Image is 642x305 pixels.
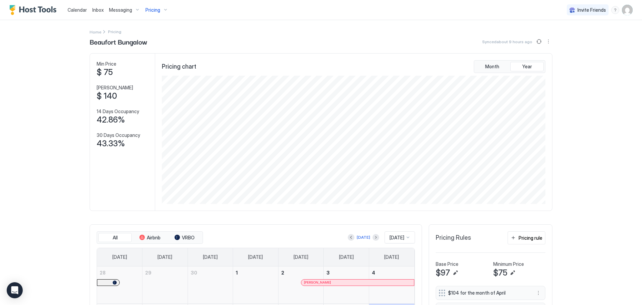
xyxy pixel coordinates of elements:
div: User profile [622,5,633,15]
a: Home [90,28,101,35]
span: $ 140 [97,91,117,101]
span: 3 [326,270,330,276]
button: Previous month [348,234,354,241]
td: October 1, 2025 [233,266,279,304]
a: Tuesday [196,248,224,266]
button: Edit [509,269,517,277]
div: menu [544,37,552,46]
span: 4 [372,270,375,276]
button: Airbnb [133,233,167,242]
span: Messaging [109,7,132,13]
button: Month [475,62,509,71]
div: menu [534,289,542,297]
div: [DATE] [357,234,370,240]
a: October 3, 2025 [324,266,369,279]
div: Breadcrumb [90,28,101,35]
span: 28 [100,270,106,276]
a: Thursday [287,248,315,266]
span: [DATE] [294,254,308,260]
span: All [113,235,118,241]
span: Breadcrumb [108,29,121,34]
a: October 1, 2025 [233,266,278,279]
button: Year [510,62,544,71]
span: [PERSON_NAME] [304,280,331,285]
a: Sunday [106,248,134,266]
span: 2 [281,270,284,276]
button: [DATE] [356,233,371,241]
span: Calendar [68,7,87,13]
a: Host Tools Logo [9,5,60,15]
span: Airbnb [147,235,160,241]
a: October 4, 2025 [369,266,414,279]
a: October 2, 2025 [279,266,324,279]
a: Friday [332,248,360,266]
div: tab-group [97,231,203,244]
span: Month [485,64,499,70]
span: Pricing chart [162,63,196,71]
button: Next month [372,234,379,241]
span: Pricing [145,7,160,13]
span: 42.86% [97,115,125,125]
button: Pricing rule [508,231,545,244]
button: More options [534,289,542,297]
span: [DATE] [248,254,263,260]
span: Synced about 9 hours ago [482,39,532,44]
td: September 28, 2025 [97,266,142,304]
td: September 30, 2025 [188,266,233,304]
span: [DATE] [157,254,172,260]
span: 30 Days Occupancy [97,132,140,138]
button: Sync prices [535,37,543,46]
a: September 30, 2025 [188,266,233,279]
span: Invite Friends [577,7,606,13]
span: $104 for the month of April [448,290,528,296]
span: 29 [145,270,151,276]
span: Pricing Rules [436,234,471,242]
span: Minimum Price [493,261,524,267]
span: [DATE] [339,254,354,260]
button: Edit [451,269,459,277]
a: Saturday [378,248,406,266]
span: 43.33% [97,139,125,149]
span: $97 [436,268,450,278]
td: October 2, 2025 [278,266,324,304]
div: [PERSON_NAME] [304,280,411,285]
span: $75 [493,268,507,278]
a: September 29, 2025 [142,266,188,279]
button: VRBO [168,233,201,242]
span: [DATE] [203,254,218,260]
div: menu [611,6,619,14]
span: Year [522,64,532,70]
span: [DATE] [390,235,404,241]
span: $ 75 [97,67,113,77]
div: $104 for the month of April menu [436,286,545,300]
td: October 4, 2025 [369,266,414,304]
span: 14 Days Occupancy [97,108,139,115]
span: [DATE] [112,254,127,260]
a: Monday [151,248,179,266]
td: October 3, 2025 [324,266,369,304]
a: Inbox [92,6,104,13]
a: Calendar [68,6,87,13]
span: Base Price [436,261,458,267]
div: Pricing rule [519,234,542,241]
button: All [98,233,132,242]
span: Inbox [92,7,104,13]
td: September 29, 2025 [142,266,188,304]
span: 30 [191,270,197,276]
span: [PERSON_NAME] [97,85,133,91]
span: Home [90,29,101,34]
div: tab-group [474,60,545,73]
span: Beaufort Bungalow [90,36,147,47]
div: Open Intercom Messenger [7,282,23,298]
button: More options [544,37,552,46]
span: Min Price [97,61,116,67]
span: VRBO [182,235,195,241]
span: 1 [236,270,238,276]
a: Wednesday [241,248,270,266]
span: [DATE] [384,254,399,260]
a: September 28, 2025 [97,266,142,279]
